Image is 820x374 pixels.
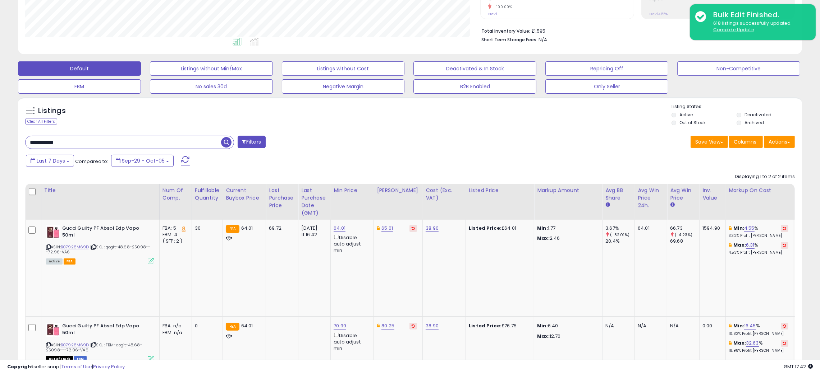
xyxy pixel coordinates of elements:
[162,225,186,232] div: FBA: 5
[744,225,755,232] a: 4.55
[469,323,528,329] div: £76.75
[733,340,746,346] b: Max:
[679,120,706,126] label: Out of Stock
[301,187,327,217] div: Last Purchase Date (GMT)
[729,233,788,238] p: 3.32% Profit [PERSON_NAME]
[670,225,699,232] div: 66.73
[610,232,629,238] small: (-82.01%)
[691,136,728,148] button: Save View
[702,187,723,202] div: Inv. value
[46,225,154,263] div: ASIN:
[733,242,746,248] b: Max:
[413,79,536,94] button: B2B Enabled
[672,103,802,110] p: Listing States:
[18,61,141,76] button: Default
[605,225,635,232] div: 3.67%
[18,79,141,94] button: FBM
[729,242,788,255] div: %
[784,363,813,370] span: 2025-10-13 17:42 GMT
[195,323,217,329] div: 0
[46,258,63,265] span: All listings currently available for purchase on Amazon
[301,225,325,238] div: [DATE] 11:16:42
[469,322,501,329] b: Listed Price:
[605,187,632,202] div: Avg BB Share
[377,187,420,194] div: [PERSON_NAME]
[37,157,65,164] span: Last 7 Days
[334,331,368,352] div: Disable auto adjust min
[469,225,501,232] b: Listed Price:
[481,28,530,34] b: Total Inventory Value:
[488,12,497,16] small: Prev: 1
[729,323,788,336] div: %
[46,323,154,361] div: ASIN:
[702,225,720,232] div: 1594.90
[469,187,531,194] div: Listed Price
[702,323,720,329] div: 0.00
[269,187,295,209] div: Last Purchase Price
[226,225,239,233] small: FBA
[537,225,597,232] p: 1.77
[413,61,536,76] button: Deactivated & In Stock
[38,106,66,116] h5: Listings
[74,356,87,362] span: FBM
[46,323,60,337] img: 41w0LZoy4-L._SL40_.jpg
[746,242,755,249] a: 6.31
[729,348,788,353] p: 18.98% Profit [PERSON_NAME]
[670,187,696,202] div: Avg Win Price
[649,12,668,16] small: Prev: 14.55%
[605,323,629,329] div: N/A
[61,363,92,370] a: Terms of Use
[745,120,764,126] label: Archived
[537,333,597,340] p: 12.70
[733,322,744,329] b: Min:
[381,322,394,329] a: 80.25
[746,340,759,347] a: 32.63
[162,329,186,336] div: FBM: n/a
[334,233,368,254] div: Disable auto adjust min
[708,10,810,20] div: Bulk Edit Finished.
[46,342,142,353] span: | SKU: FBM-qogit-48.68-25098---72.96-VA6
[381,225,393,232] a: 65.01
[491,4,512,10] small: -100.00%
[670,323,694,329] div: N/A
[238,136,266,148] button: Filters
[729,187,791,194] div: Markup on Cost
[162,323,186,329] div: FBA: n/a
[111,155,174,167] button: Sep-29 - Oct-05
[729,331,788,336] p: 10.82% Profit [PERSON_NAME]
[638,225,661,232] div: 64.01
[241,322,253,329] span: 64.01
[744,322,756,329] a: 16.45
[62,323,150,338] b: Gucci Guilty PF Absol Edp Vapo 50ml
[62,225,150,240] b: Gucci Guilty PF Absol Edp Vapo 50ml
[677,61,800,76] button: Non-Competitive
[25,118,57,125] div: Clear All Filters
[26,155,74,167] button: Last 7 Days
[605,202,610,208] small: Avg BB Share.
[150,61,273,76] button: Listings without Min/Max
[726,184,794,220] th: The percentage added to the cost of goods (COGS) that forms the calculator for Min & Max prices.
[729,250,788,255] p: 4.53% Profit [PERSON_NAME]
[162,232,186,238] div: FBM: 4
[282,79,405,94] button: Negative Margin
[426,322,439,329] a: 38.90
[61,244,89,250] a: B07928M69D
[679,112,693,118] label: Active
[481,37,537,43] b: Short Term Storage Fees:
[195,225,217,232] div: 30
[638,323,661,329] div: N/A
[729,136,763,148] button: Columns
[44,187,156,194] div: Title
[670,202,674,208] small: Avg Win Price.
[733,225,744,232] b: Min:
[7,363,33,370] strong: Copyright
[537,235,597,242] p: 2.46
[64,258,76,265] span: FBA
[537,322,548,329] strong: Min:
[537,225,548,232] strong: Min:
[334,322,346,329] a: 70.99
[162,187,189,202] div: Num of Comp.
[729,225,788,238] div: %
[195,187,220,202] div: Fulfillable Quantity
[469,225,528,232] div: £64.01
